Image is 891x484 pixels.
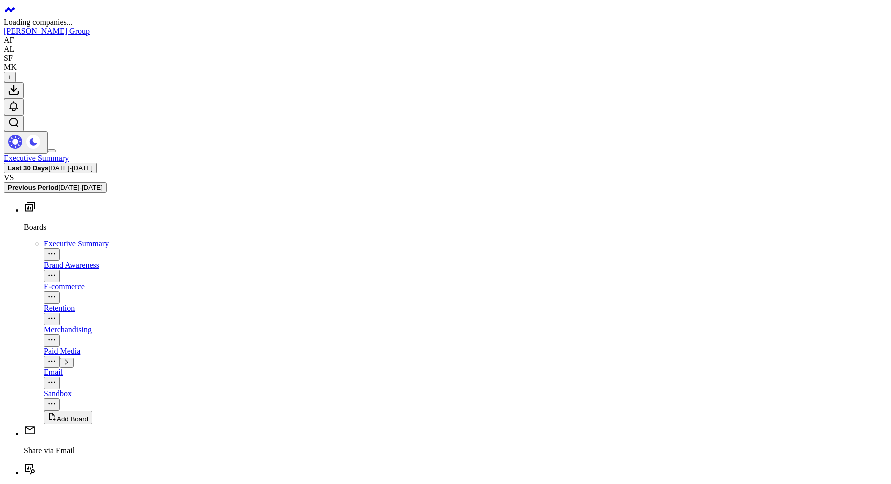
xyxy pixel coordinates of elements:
button: Open board menu [44,398,60,411]
div: Loading companies... [4,18,887,27]
button: + [4,72,16,82]
a: Executive SummaryOpen board menu [44,240,887,259]
span: + [8,73,12,81]
a: RetentionOpen board menu [44,304,887,324]
button: Open board menu [44,334,60,347]
button: Open board menu [44,377,60,389]
span: [DATE] - [DATE] [58,184,102,191]
button: Open search [4,115,24,131]
button: Add Board [44,411,92,424]
a: [PERSON_NAME] Group [4,27,90,35]
div: Merchandising [44,325,887,334]
div: VS [4,173,887,182]
a: Brand AwarenessOpen board menu [44,261,887,281]
div: AF [4,36,14,45]
b: Previous Period [8,184,58,191]
button: Open board menu [44,291,60,304]
div: Email [44,368,887,377]
button: Last 30 Days[DATE]-[DATE] [4,163,97,173]
div: Retention [44,304,887,313]
a: Paid MediaOpen board menu [44,347,887,366]
button: Previous Period[DATE]-[DATE] [4,182,107,193]
div: SF [4,54,13,63]
b: Last 30 Days [8,164,49,172]
button: Open board menu [44,248,60,261]
span: [DATE] - [DATE] [49,164,93,172]
button: Open board menu [44,313,60,325]
a: MerchandisingOpen board menu [44,325,887,345]
div: MK [4,63,17,72]
div: Sandbox [44,389,887,398]
div: Executive Summary [44,240,887,248]
button: Open board menu [44,356,60,368]
span: Add Board [57,415,88,423]
p: Boards [24,223,887,232]
div: Paid Media [44,347,887,356]
a: E-commerceOpen board menu [44,282,887,302]
a: EmailOpen board menu [44,368,887,388]
a: Executive Summary [4,154,69,162]
div: AL [4,45,14,54]
p: Share via Email [24,446,887,455]
a: SandboxOpen board menu [44,389,887,409]
button: Open board menu [44,270,60,282]
div: E-commerce [44,282,887,291]
div: Brand Awareness [44,261,887,270]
